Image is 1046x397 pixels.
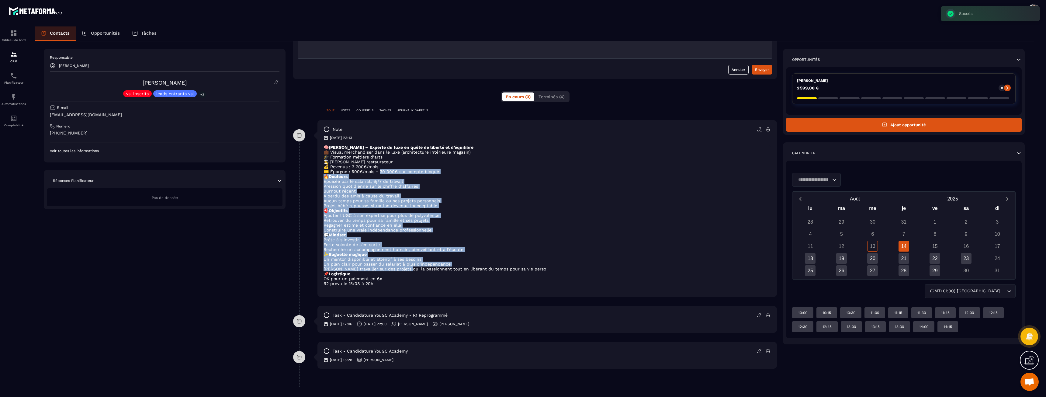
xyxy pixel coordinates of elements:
[10,93,17,101] img: automations
[982,204,1013,215] div: di
[50,148,279,153] p: Voir toutes les informations
[364,357,393,362] p: [PERSON_NAME]
[895,324,904,329] p: 13:30
[10,30,17,37] img: formation
[356,108,373,113] p: COURRIELS
[792,151,816,155] p: Calendrier
[752,65,772,75] button: Envoyer
[929,288,1001,294] span: (GMT+01:00) [GEOGRAPHIC_DATA]
[324,252,771,257] p: ✨
[2,124,26,127] p: Comptabilité
[1002,195,1013,203] button: Next month
[324,179,771,184] li: Épuisée par le salariat, 6j/7 de travail
[867,253,878,264] div: 20
[324,232,771,237] p: 💬
[944,324,952,329] p: 14:15
[961,241,972,252] div: 16
[857,204,888,215] div: me
[888,204,919,215] div: je
[330,322,352,326] p: [DATE] 17:06
[930,241,940,252] div: 15
[961,265,972,276] div: 30
[867,241,878,252] div: 13
[341,108,350,113] p: NOTES
[805,241,816,252] div: 11
[324,266,771,271] li: [PERSON_NAME] travailler sur des projets qui la passionnent tout en libérant du temps pour sa vie...
[2,68,26,89] a: schedulerschedulerPlanificateur
[798,310,807,315] p: 10:00
[198,91,206,98] p: +3
[76,26,126,41] a: Opportunités
[324,223,771,228] li: Regagner estime et confiance en elle
[91,30,120,36] p: Opportunités
[324,208,771,213] p: 🎯
[324,218,771,223] li: Retrouver du temps pour sa famille et ses projets
[941,310,950,315] p: 11:45
[152,196,178,200] span: Pas de donnée
[792,57,820,62] p: Opportunités
[329,271,350,276] strong: Logistique
[961,253,972,264] div: 23
[324,184,771,189] li: Pression quotidienne sur le chiffre d’affaires
[10,72,17,79] img: scheduler
[364,322,386,326] p: [DATE] 22:00
[867,265,878,276] div: 27
[728,65,749,75] button: Annuler
[35,26,76,41] a: Contacts
[324,189,771,193] li: Burnout récent
[324,203,771,208] li: Projet bébé repoussé, situation devenue inacceptable
[324,150,771,155] p: 💼 Visual merchandiser dans le luxe (architecture intérieure magasin)
[2,60,26,63] p: CRM
[10,51,17,58] img: formation
[126,26,163,41] a: Tâches
[805,253,816,264] div: 18
[156,92,194,96] p: leads entrants vsl
[798,324,807,329] p: 12:30
[50,55,279,60] p: Responsable
[324,145,771,150] p: 🧠
[965,310,974,315] p: 12:00
[2,81,26,84] p: Planificateur
[379,108,391,113] p: TÂCHES
[786,118,1022,132] button: Ajout opportunité
[126,92,149,96] p: vsl inscrits
[805,229,816,239] div: 4
[2,110,26,131] a: accountantaccountantComptabilité
[324,213,771,218] li: Ajouter l’UGC à son expertise pour plus de polyvalence
[847,324,856,329] p: 13:00
[836,217,847,227] div: 29
[919,324,928,329] p: 14:00
[951,204,982,215] div: sa
[329,174,348,179] strong: Douleurs
[836,229,847,239] div: 5
[324,193,771,198] li: A perdu des amis à cause du travail
[327,108,334,113] p: TOUT
[961,217,972,227] div: 2
[50,30,70,36] p: Contacts
[143,79,187,86] a: [PERSON_NAME]
[2,102,26,106] p: Automatisations
[141,30,157,36] p: Tâches
[53,178,94,183] p: Réponses Planificateur
[330,357,352,362] p: [DATE] 15:28
[324,257,771,262] li: Un mentor disponible et attentif à ses besoins
[535,92,568,101] button: Terminés (4)
[10,115,17,122] img: accountant
[333,348,408,354] p: task - Candidature YouGC Academy
[871,310,879,315] p: 11:00
[894,310,902,315] p: 11:15
[806,193,904,204] button: Open months overlay
[792,173,841,187] div: Search for option
[324,237,771,242] li: Prête à s’investir
[398,322,428,326] p: [PERSON_NAME]
[330,135,352,140] p: [DATE] 23:13
[333,312,448,318] p: task - Candidature YouGC Academy - R1 Reprogrammé
[930,217,940,227] div: 1
[2,25,26,46] a: formationformationTableau de bord
[57,105,68,110] p: E-mail
[992,229,1003,239] div: 10
[324,174,771,179] p: 🔥
[324,198,771,203] li: Aucun temps pour sa famille ou ses projets personnels
[836,265,847,276] div: 26
[324,155,771,159] p: 🎓 Formation métiers d’arts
